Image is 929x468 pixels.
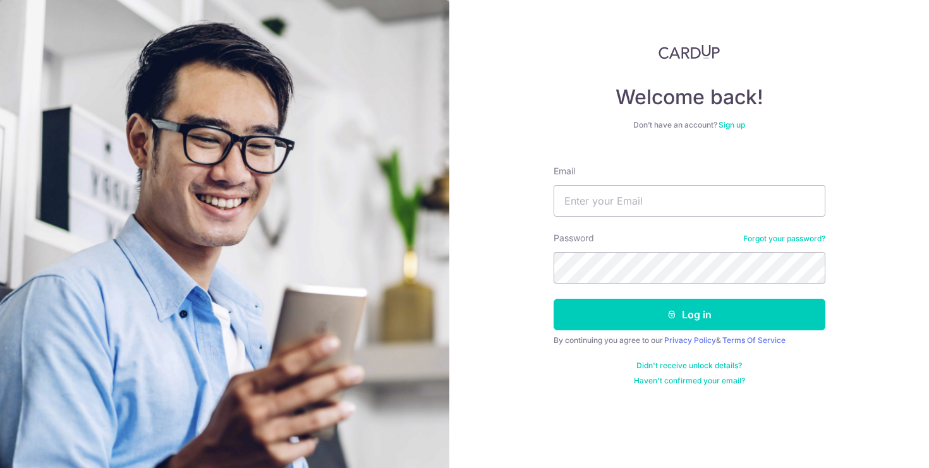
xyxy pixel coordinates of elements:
[554,335,825,345] div: By continuing you agree to our &
[634,376,745,386] a: Haven't confirmed your email?
[722,335,786,345] a: Terms Of Service
[719,120,745,129] a: Sign up
[554,120,825,130] div: Don’t have an account?
[554,165,575,177] label: Email
[636,361,742,371] a: Didn't receive unlock details?
[659,44,720,59] img: CardUp Logo
[554,299,825,330] button: Log in
[743,234,825,244] a: Forgot your password?
[554,185,825,217] input: Enter your Email
[554,232,594,244] label: Password
[664,335,716,345] a: Privacy Policy
[554,85,825,110] h4: Welcome back!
